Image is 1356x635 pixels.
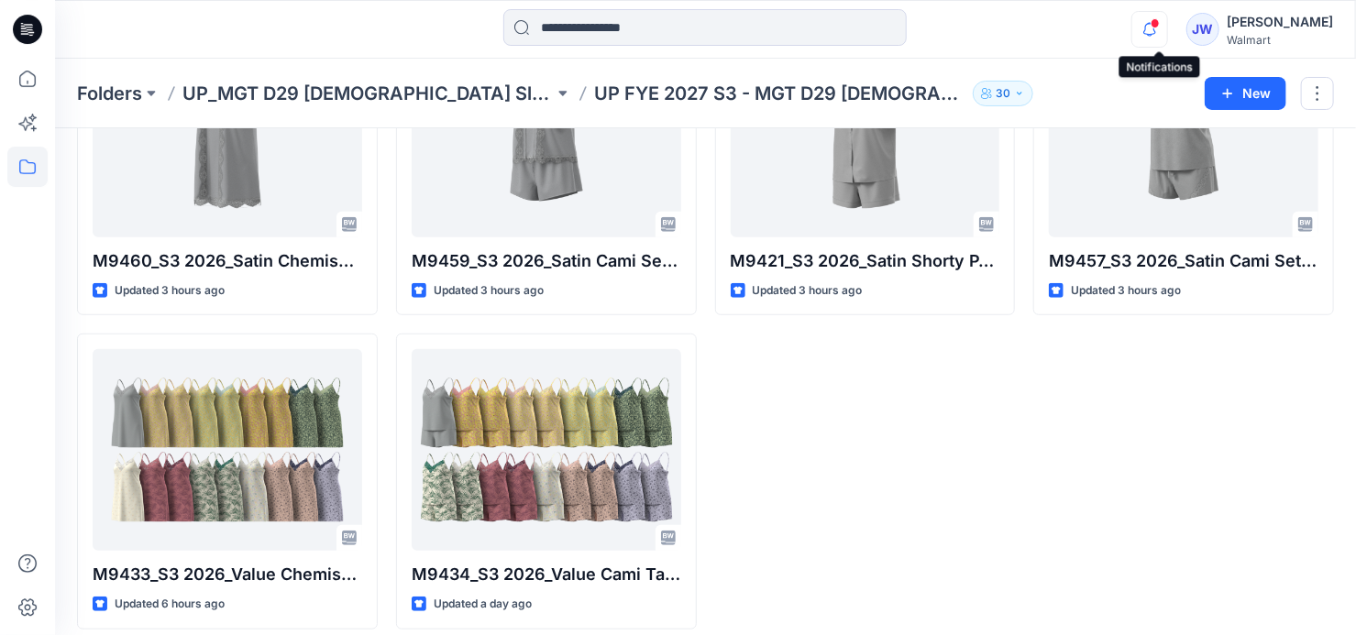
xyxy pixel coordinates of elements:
p: Updated a day ago [434,595,532,614]
button: New [1205,77,1286,110]
p: 30 [996,83,1010,104]
p: M9459_S3 2026_Satin Cami Set Opt 2_Midpoint [412,248,681,274]
p: UP FYE 2027 S3 - MGT D29 [DEMOGRAPHIC_DATA] Sleepwear [594,81,965,106]
div: JW [1186,13,1219,46]
p: M9460_S3 2026_Satin Chemise Opt 2_Midpoint [93,248,362,274]
a: M9434_S3 2026_Value Cami Tap_Midpoint [412,349,681,551]
p: M9457_S3 2026_Satin Cami Set Opt 1_Midpoint [1049,248,1318,274]
a: M9433_S3 2026_Value Chemise_Midpoint [93,349,362,551]
p: Updated 3 hours ago [115,281,225,301]
p: Updated 6 hours ago [115,595,225,614]
p: Updated 3 hours ago [753,281,863,301]
p: M9434_S3 2026_Value Cami Tap_Midpoint [412,562,681,587]
p: M9433_S3 2026_Value Chemise_Midpoint [93,562,362,587]
a: UP_MGT D29 [DEMOGRAPHIC_DATA] Sleep [182,81,554,106]
a: M9460_S3 2026_Satin Chemise Opt 2_Midpoint [93,36,362,237]
p: M9421_S3 2026_Satin Shorty PJ_Midpoint [731,248,1000,274]
button: 30 [973,81,1033,106]
p: Updated 3 hours ago [434,281,544,301]
a: M9459_S3 2026_Satin Cami Set Opt 2_Midpoint [412,36,681,237]
div: [PERSON_NAME] [1227,11,1333,33]
a: Folders [77,81,142,106]
p: Updated 3 hours ago [1071,281,1181,301]
a: M9457_S3 2026_Satin Cami Set Opt 1_Midpoint [1049,36,1318,237]
a: M9421_S3 2026_Satin Shorty PJ_Midpoint [731,36,1000,237]
div: Walmart [1227,33,1333,47]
